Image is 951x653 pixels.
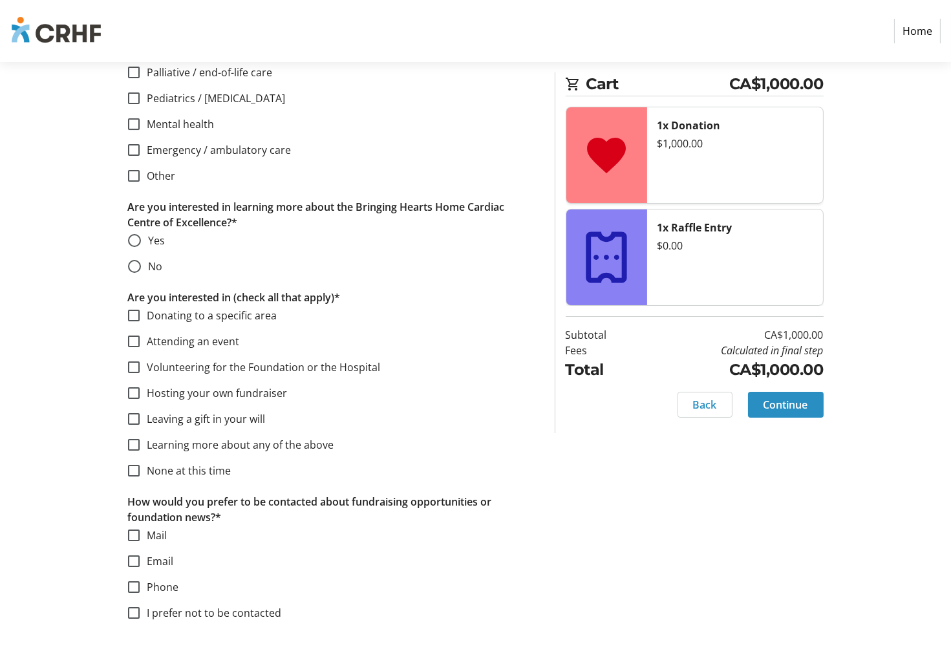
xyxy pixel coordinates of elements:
label: Mail [140,528,167,543]
label: Other [140,168,176,184]
td: CA$1,000.00 [640,327,824,343]
p: Are you interested in learning more about the Bringing Hearts Home Cardiac Centre of Excellence?* [128,199,539,230]
span: CA$1,000.00 [729,72,824,96]
label: Mental health [140,116,215,132]
span: No [149,259,163,273]
div: $0.00 [657,238,813,253]
div: $1,000.00 [657,136,813,151]
label: Hosting your own fundraiser [140,385,288,401]
span: Cart [586,72,730,96]
label: I prefer not to be contacted [140,605,282,621]
td: Calculated in final step [640,343,824,358]
label: Donating to a specific area [140,308,277,323]
label: Leaving a gift in your will [140,411,266,427]
label: Phone [140,579,179,595]
span: Back [693,397,717,412]
label: Volunteering for the Foundation or the Hospital [140,359,381,375]
label: Pediatrics / [MEDICAL_DATA] [140,91,286,106]
strong: 1x Raffle Entry [657,220,732,235]
td: CA$1,000.00 [640,358,824,381]
a: Home [894,19,941,43]
label: Palliative / end-of-life care [140,65,273,80]
p: How would you prefer to be contacted about fundraising opportunities or foundation news?* [128,494,539,525]
label: Attending an event [140,334,240,349]
label: Email [140,553,174,569]
span: Continue [764,397,808,412]
label: Learning more about any of the above [140,437,334,453]
span: Yes [149,233,166,248]
strong: 1x Donation [657,118,721,133]
img: Chinook Regional Hospital Foundation's Logo [10,5,102,57]
label: Emergency / ambulatory care [140,142,292,158]
label: None at this time [140,463,231,478]
p: Are you interested in (check all that apply)* [128,290,539,305]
